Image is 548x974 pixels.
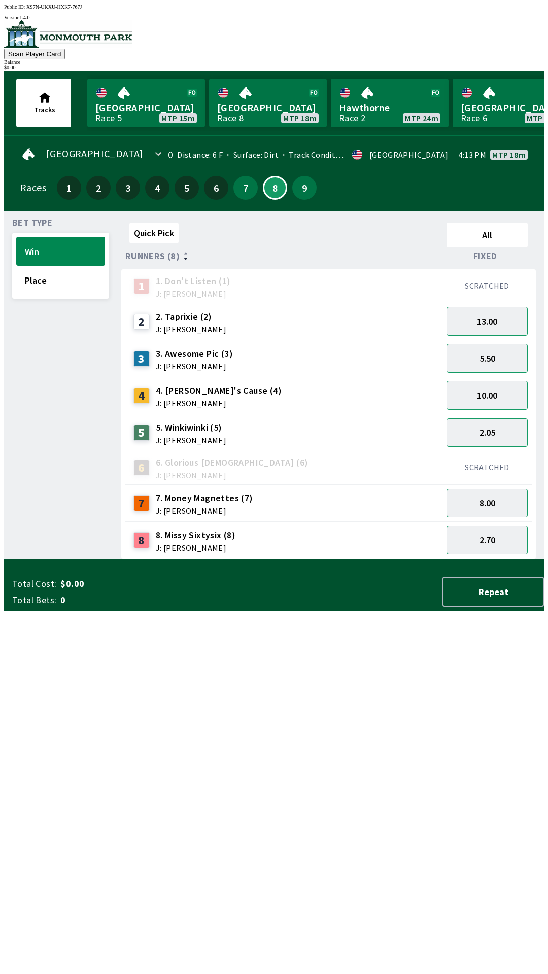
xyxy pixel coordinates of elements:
span: [GEOGRAPHIC_DATA] [217,101,319,114]
div: Version 1.4.0 [4,15,544,20]
span: MTP 18m [283,114,317,122]
span: 6. Glorious [DEMOGRAPHIC_DATA] (6) [156,456,309,469]
div: Race 8 [217,114,244,122]
span: 5 [177,184,196,191]
button: 5 [175,176,199,200]
span: MTP 24m [405,114,438,122]
button: Win [16,237,105,266]
a: [GEOGRAPHIC_DATA]Race 5MTP 15m [87,79,205,127]
span: Bet Type [12,219,52,227]
span: 0 [60,594,220,606]
div: 4 [133,388,150,404]
button: 4 [145,176,169,200]
div: SCRATCHED [447,281,528,291]
span: J: [PERSON_NAME] [156,362,233,370]
span: 8 [266,185,284,190]
button: 9 [292,176,317,200]
span: 13.00 [477,316,497,327]
button: 10.00 [447,381,528,410]
span: Quick Pick [134,227,174,239]
span: J: [PERSON_NAME] [156,399,282,407]
button: Place [16,266,105,295]
span: J: [PERSON_NAME] [156,436,226,444]
span: Win [25,246,96,257]
div: 5 [133,425,150,441]
span: 4:13 PM [458,151,486,159]
div: 0 [168,151,173,159]
span: 2 [89,184,108,191]
button: 3 [116,176,140,200]
span: MTP 15m [161,114,195,122]
button: 2 [86,176,111,200]
button: 6 [204,176,228,200]
span: J: [PERSON_NAME] [156,325,226,333]
span: Total Bets: [12,594,56,606]
span: Surface: Dirt [223,150,279,160]
a: [GEOGRAPHIC_DATA]Race 8MTP 18m [209,79,327,127]
div: $ 0.00 [4,65,544,71]
span: J: [PERSON_NAME] [156,290,231,298]
span: Hawthorne [339,101,440,114]
button: Scan Player Card [4,49,65,59]
span: XS7N-UKXU-HXK7-767J [26,4,82,10]
div: 2 [133,314,150,330]
span: 4 [148,184,167,191]
button: 2.05 [447,418,528,447]
span: 3 [118,184,138,191]
div: [GEOGRAPHIC_DATA] [369,151,449,159]
button: Tracks [16,79,71,127]
button: 2.70 [447,526,528,554]
span: 10.00 [477,390,497,401]
span: J: [PERSON_NAME] [156,471,309,479]
span: 2.70 [479,534,495,546]
span: Repeat [452,586,535,598]
a: HawthorneRace 2MTP 24m [331,79,449,127]
span: Place [25,274,96,286]
span: MTP 18m [492,151,526,159]
span: Runners (8) [125,252,180,260]
div: 6 [133,460,150,476]
div: 1 [133,278,150,294]
span: $0.00 [60,578,220,590]
button: 13.00 [447,307,528,336]
div: Race 6 [461,114,487,122]
button: 8.00 [447,489,528,517]
div: Race 2 [339,114,365,122]
div: Balance [4,59,544,65]
span: 1 [59,184,79,191]
span: 5.50 [479,353,495,364]
span: 4. [PERSON_NAME]'s Cause (4) [156,384,282,397]
img: venue logo [4,20,132,48]
span: [GEOGRAPHIC_DATA] [95,101,197,114]
button: All [447,223,528,247]
span: Tracks [34,105,55,114]
div: SCRATCHED [447,462,528,472]
button: 7 [233,176,258,200]
button: 8 [263,176,287,200]
span: 5. Winkiwinki (5) [156,421,226,434]
span: [GEOGRAPHIC_DATA] [46,150,144,158]
button: 1 [57,176,81,200]
span: All [451,229,523,241]
span: 2.05 [479,427,495,438]
span: 7 [236,184,255,191]
div: 3 [133,351,150,367]
div: Races [20,184,46,192]
div: 7 [133,495,150,511]
div: Public ID: [4,4,544,10]
div: Fixed [442,251,532,261]
div: Race 5 [95,114,122,122]
span: 8. Missy Sixtysix (8) [156,529,235,542]
span: 2. Taprixie (2) [156,310,226,323]
span: 7. Money Magnettes (7) [156,492,253,505]
span: Total Cost: [12,578,56,590]
span: 9 [295,184,314,191]
button: Repeat [442,577,544,607]
span: 1. Don't Listen (1) [156,274,231,288]
span: Distance: 6 F [177,150,223,160]
div: 8 [133,532,150,548]
button: Quick Pick [129,223,179,243]
div: Runners (8) [125,251,442,261]
span: J: [PERSON_NAME] [156,544,235,552]
span: Track Condition: Firm [279,150,368,160]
